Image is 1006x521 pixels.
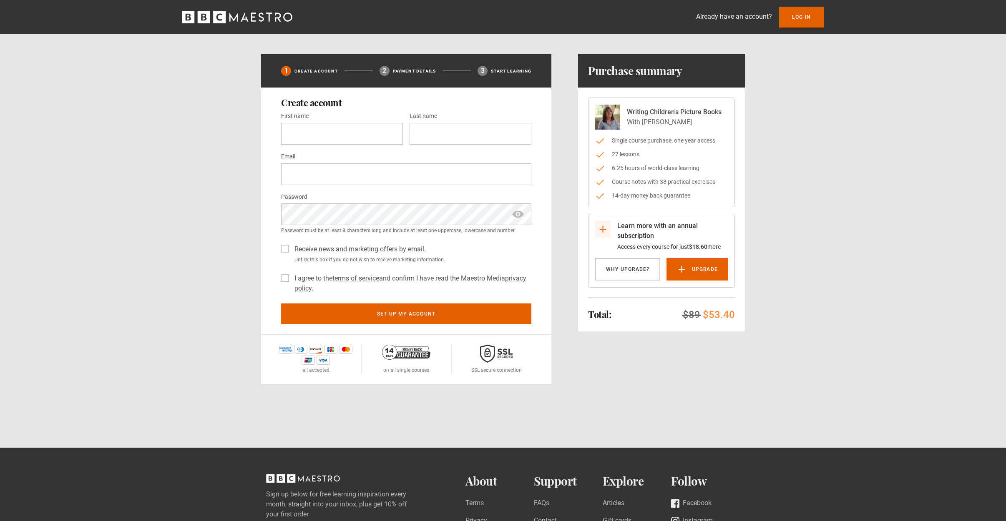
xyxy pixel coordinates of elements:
[683,309,700,321] span: $89
[294,345,307,354] img: diners
[281,303,531,324] button: Set up my account
[410,111,437,121] label: Last name
[324,345,337,354] img: jcb
[471,366,522,374] p: SSL secure connection
[281,192,307,202] label: Password
[339,345,352,354] img: mastercard
[595,164,728,173] li: 6.25 hours of world-class learning
[291,244,426,254] label: Receive news and marketing offers by email.
[291,273,531,293] label: I agree to the and confirm I have read the Maestro Media .
[627,107,722,117] p: Writing Children's Picture Books
[603,474,672,488] h2: Explore
[317,356,330,365] img: visa
[534,498,549,509] a: FAQs
[595,150,728,159] li: 27 lessons
[266,477,340,485] a: BBC Maestro, back to top
[266,474,340,483] svg: BBC Maestro, back to top
[302,366,329,374] p: all accepted
[279,345,292,354] img: amex
[595,178,728,186] li: Course notes with 38 practical exercises
[382,345,430,360] img: 14-day-money-back-guarantee-42d24aedb5115c0ff13b.png
[465,474,534,488] h2: About
[383,366,429,374] p: on all single courses
[534,474,603,488] h2: Support
[671,498,712,509] a: Facebook
[281,98,531,108] h2: Create account
[617,221,728,241] p: Learn more with an annual subscription
[696,12,772,22] p: Already have an account?
[588,64,682,78] h1: Purchase summary
[291,256,531,263] small: Untick this box if you do not wish to receive marketing information.
[281,227,531,234] small: Password must be at least 8 characters long and include at least one uppercase, lowercase and num...
[380,66,390,76] div: 2
[595,191,728,200] li: 14-day money back guarantee
[666,258,728,281] a: Upgrade
[465,498,484,509] a: Terms
[332,274,379,282] a: terms of service
[281,66,291,76] div: 1
[617,243,728,251] p: Access every course for just more
[511,203,525,225] span: show password
[603,498,624,509] a: Articles
[595,258,660,281] a: Why Upgrade?
[393,68,436,74] p: Payment details
[281,111,309,121] label: First name
[478,66,488,76] div: 3
[309,345,322,354] img: discover
[627,117,722,127] p: With [PERSON_NAME]
[491,68,531,74] p: Start learning
[281,152,295,162] label: Email
[302,356,315,365] img: unionpay
[703,309,735,321] span: $53.40
[595,136,728,145] li: Single course purchase, one year access
[588,309,611,319] h2: Total:
[182,11,292,23] svg: BBC Maestro
[689,243,707,250] span: $18.60
[294,68,338,74] p: Create Account
[266,489,432,519] label: Sign up below for free learning inspiration every month, straight into your inbox, plus get 10% o...
[779,7,824,28] a: Log In
[671,474,740,488] h2: Follow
